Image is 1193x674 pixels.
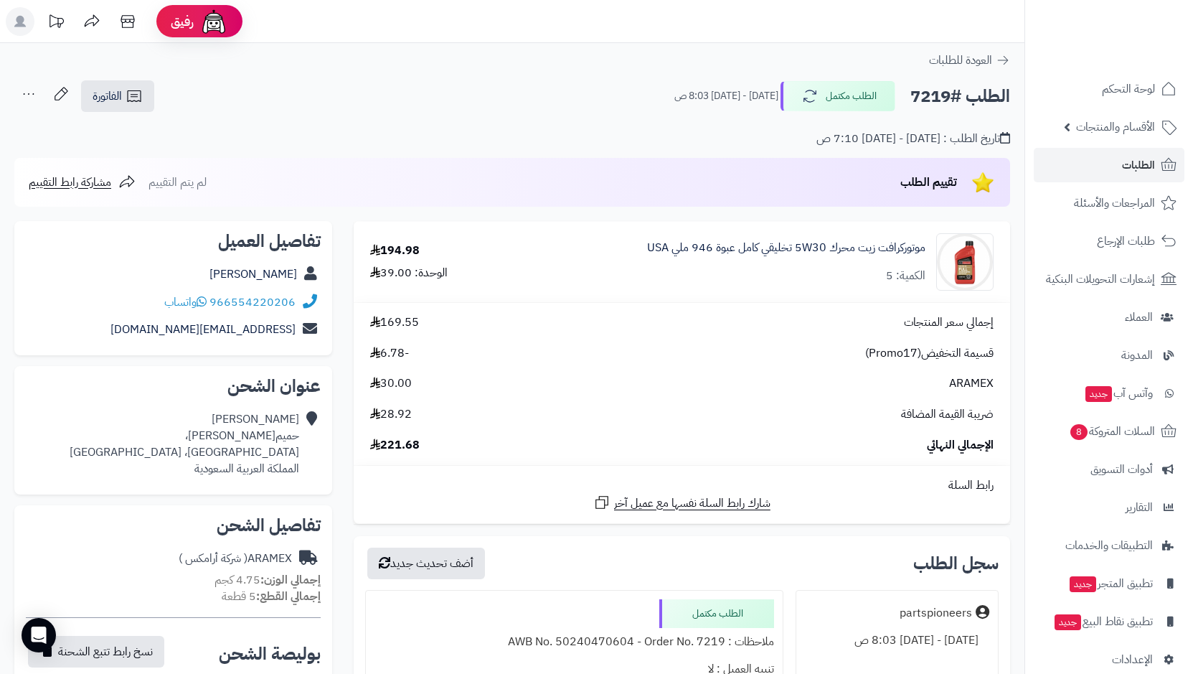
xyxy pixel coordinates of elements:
span: المراجعات والأسئلة [1074,193,1155,213]
span: 8 [1070,424,1088,440]
span: جديد [1055,614,1081,630]
div: ملاحظات : AWB No. 50240470604 - Order No. 7219 [374,628,774,656]
span: -6.78 [370,345,409,362]
span: العملاء [1125,307,1153,327]
a: موتوركرافت زيت محرك 5W30 تخليقي كامل عبوة 946 ملي USA [647,240,925,256]
div: ARAMEX [179,551,292,567]
div: تاريخ الطلب : [DATE] - [DATE] 7:10 ص [816,131,1010,147]
a: 966554220206 [209,294,296,311]
a: شارك رابط السلة نفسها مع عميل آخر [593,494,770,512]
button: الطلب مكتمل [781,81,895,111]
a: المدونة [1034,338,1184,373]
a: إشعارات التحويلات البنكية [1034,262,1184,296]
span: 30.00 [370,375,412,392]
a: تطبيق نقاط البيعجديد [1034,604,1184,639]
a: العملاء [1034,300,1184,334]
span: وآتس آب [1084,383,1153,403]
span: العودة للطلبات [929,52,992,69]
div: الوحدة: 39.00 [370,265,448,281]
span: لوحة التحكم [1102,79,1155,99]
a: العودة للطلبات [929,52,1010,69]
span: جديد [1070,576,1096,592]
button: أضف تحديث جديد [367,548,485,579]
a: أدوات التسويق [1034,452,1184,487]
span: تطبيق نقاط البيع [1053,612,1153,632]
span: إشعارات التحويلات البنكية [1046,269,1155,289]
span: مشاركة رابط التقييم [29,174,111,191]
span: ( شركة أرامكس ) [179,550,247,567]
a: وآتس آبجديد [1034,376,1184,411]
a: الفاتورة [81,80,154,112]
div: [DATE] - [DATE] 8:03 ص [805,627,989,655]
span: الفاتورة [93,88,122,105]
span: الطلبات [1122,155,1155,175]
img: ai-face.png [199,7,228,36]
span: إجمالي سعر المنتجات [904,314,994,331]
a: واتساب [164,294,207,311]
a: الطلبات [1034,148,1184,182]
div: الطلب مكتمل [659,599,774,628]
span: 169.55 [370,314,419,331]
h2: تفاصيل الشحن [26,517,321,534]
span: المدونة [1121,345,1153,365]
a: تحديثات المنصة [38,7,74,39]
a: المراجعات والأسئلة [1034,186,1184,220]
h2: تفاصيل العميل [26,233,321,250]
a: طلبات الإرجاع [1034,224,1184,258]
img: Motorcraft%205W%2030%20Full%20Synthetic%20Motor%20Oil_288x288.jpg.renditions.original-90x90.png [937,233,993,291]
button: نسخ رابط تتبع الشحنة [28,636,164,668]
small: 4.75 كجم [214,571,321,589]
img: logo-2.png [1095,40,1179,70]
a: لوحة التحكم [1034,72,1184,106]
h2: الطلب #7219 [910,82,1010,111]
a: [EMAIL_ADDRESS][DOMAIN_NAME] [110,321,296,338]
div: partspioneers [900,605,972,622]
span: تطبيق المتجر [1068,574,1153,594]
h2: عنوان الشحن [26,378,321,395]
span: تقييم الطلب [900,174,957,191]
div: Open Intercom Messenger [22,618,56,652]
div: 194.98 [370,243,420,259]
div: رابط السلة [359,477,1004,494]
span: طلبات الإرجاع [1097,231,1155,251]
span: أدوات التسويق [1090,459,1153,479]
span: رفيق [171,13,194,30]
span: السلات المتروكة [1069,421,1155,441]
span: التطبيقات والخدمات [1065,535,1153,556]
small: 5 قطعة [222,588,321,605]
a: التقارير [1034,490,1184,525]
a: السلات المتروكة8 [1034,414,1184,449]
span: الأقسام والمنتجات [1076,117,1155,137]
a: التطبيقات والخدمات [1034,528,1184,563]
small: [DATE] - [DATE] 8:03 ص [674,89,778,103]
span: ARAMEX [949,375,994,392]
span: قسيمة التخفيض(Promo17) [865,345,994,362]
a: تطبيق المتجرجديد [1034,566,1184,601]
strong: إجمالي الوزن: [260,571,321,589]
strong: إجمالي القطع: [256,588,321,605]
span: 221.68 [370,437,420,454]
span: الإعدادات [1112,650,1153,670]
span: ضريبة القيمة المضافة [901,406,994,423]
span: شارك رابط السلة نفسها مع عميل آخر [614,495,770,512]
h3: سجل الطلب [913,555,999,572]
span: التقارير [1126,497,1153,518]
a: مشاركة رابط التقييم [29,174,136,191]
span: الإجمالي النهائي [927,437,994,454]
span: لم يتم التقييم [148,174,207,191]
div: الكمية: 5 [886,268,925,284]
div: [PERSON_NAME] حميم[PERSON_NAME]، [GEOGRAPHIC_DATA]، [GEOGRAPHIC_DATA] المملكة العربية السعودية [70,411,299,477]
a: [PERSON_NAME] [209,266,297,283]
span: جديد [1085,386,1112,402]
h2: بوليصة الشحن [219,645,321,663]
span: نسخ رابط تتبع الشحنة [58,643,153,660]
span: 28.92 [370,406,412,423]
